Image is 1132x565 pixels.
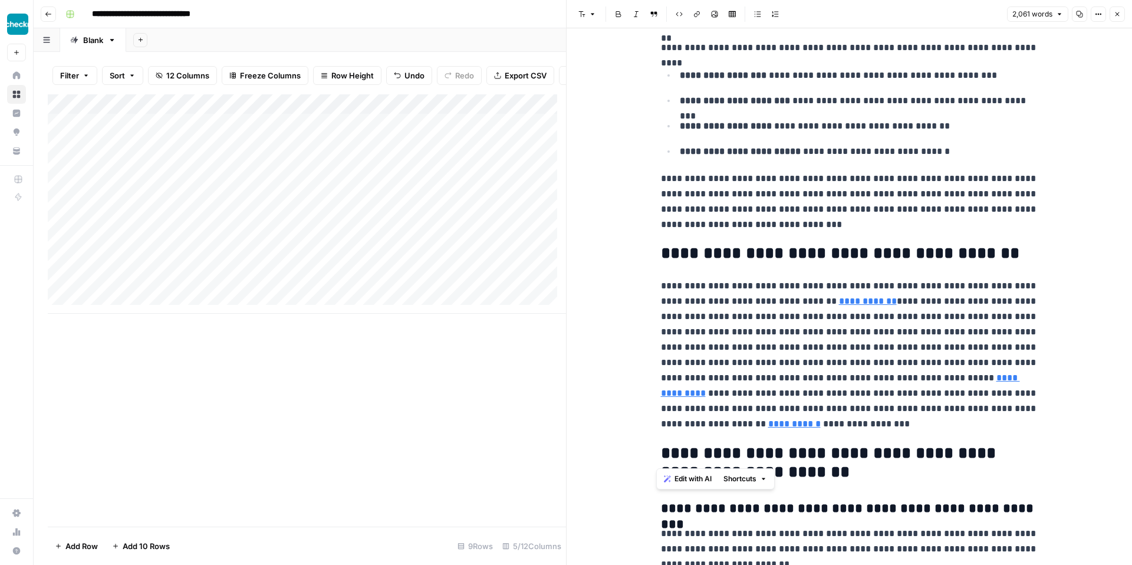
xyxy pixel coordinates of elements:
a: Usage [7,523,26,541]
button: Add 10 Rows [105,537,177,556]
button: Help + Support [7,541,26,560]
button: Sort [102,66,143,85]
button: Filter [52,66,97,85]
span: Add Row [65,540,98,552]
span: Export CSV [505,70,547,81]
span: 2,061 words [1012,9,1052,19]
button: Shortcuts [719,471,772,487]
button: Export CSV [486,66,554,85]
div: Blank [83,34,103,46]
span: Undo [404,70,424,81]
button: 2,061 words [1007,6,1068,22]
a: Settings [7,504,26,523]
span: Redo [455,70,474,81]
span: Sort [110,70,125,81]
button: 12 Columns [148,66,217,85]
span: Shortcuts [723,474,756,484]
a: Insights [7,104,26,123]
a: Home [7,66,26,85]
button: Redo [437,66,482,85]
img: Checkr Logo [7,14,28,35]
span: Freeze Columns [240,70,301,81]
div: 9 Rows [453,537,498,556]
a: Blank [60,28,126,52]
a: Opportunities [7,123,26,142]
span: Row Height [331,70,374,81]
span: 12 Columns [166,70,209,81]
button: Add Row [48,537,105,556]
button: Freeze Columns [222,66,308,85]
span: Edit with AI [674,474,712,484]
span: Add 10 Rows [123,540,170,552]
div: 5/12 Columns [498,537,566,556]
a: Your Data [7,142,26,160]
span: Filter [60,70,79,81]
a: Browse [7,85,26,104]
button: Edit with AI [659,471,716,487]
button: Undo [386,66,432,85]
button: Row Height [313,66,381,85]
button: Workspace: Checkr [7,9,26,39]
